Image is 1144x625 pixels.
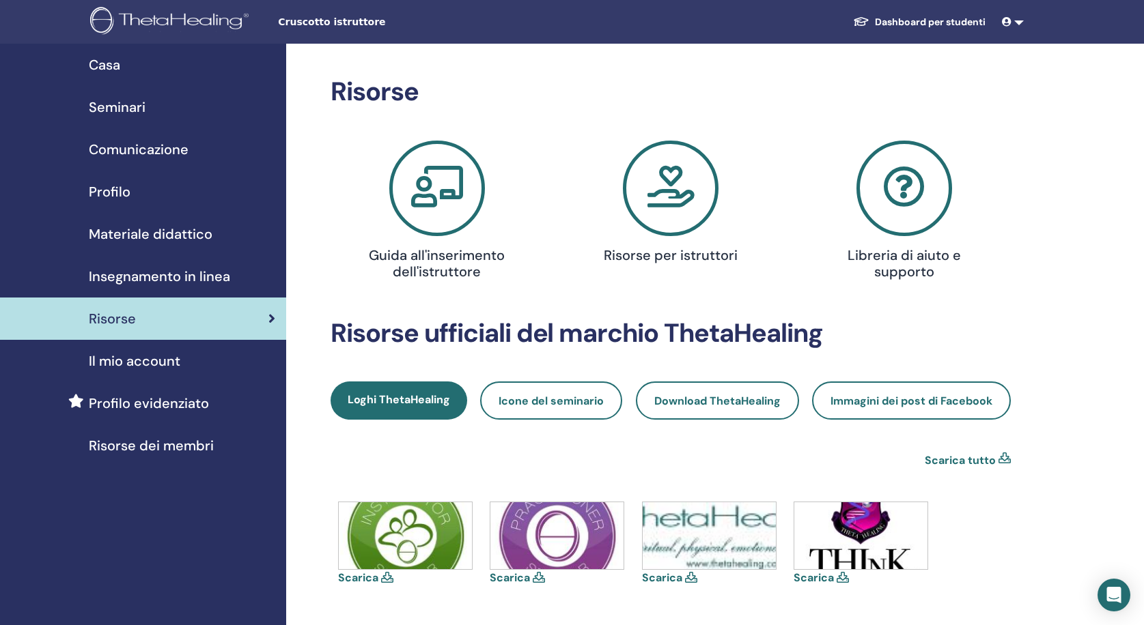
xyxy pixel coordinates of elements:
img: icons-practitioner.jpg [490,502,624,569]
a: Icone del seminario [480,381,622,420]
a: Libreria di aiuto e supporto [796,141,1013,285]
span: Immagini dei post di Facebook [831,394,992,408]
a: Scarica [794,570,834,585]
span: Cruscotto istruttore [278,15,483,29]
span: Casa [89,55,120,75]
h2: Risorse [331,76,1011,108]
a: Immagini dei post di Facebook [812,381,1011,420]
span: Risorse [89,308,136,329]
h4: Libreria di aiuto e supporto [828,247,981,280]
span: Profilo evidenziato [89,393,209,413]
span: Icone del seminario [499,394,604,408]
h4: Guida all'inserimento dell'istruttore [361,247,513,280]
img: logo.png [90,7,253,38]
span: Risorse dei membri [89,435,214,456]
img: icons-instructor.jpg [339,502,472,569]
div: Open Intercom Messenger [1098,579,1130,611]
h2: Risorse ufficiali del marchio ThetaHealing [331,318,1011,349]
a: Scarica [490,570,530,585]
span: Profilo [89,181,130,202]
span: Comunicazione [89,139,189,160]
a: Loghi ThetaHealing [331,381,467,420]
img: think-shield.jpg [794,502,927,569]
span: Il mio account [89,351,180,371]
a: Scarica [642,570,682,585]
h4: Risorse per istruttori [595,247,747,263]
a: Dashboard per studenti [842,10,996,35]
span: Insegnamento in linea [89,266,230,287]
span: Download ThetaHealing [654,394,781,408]
img: thetahealing-logo-a-copy.jpg [643,502,776,569]
a: Scarica [338,570,378,585]
span: Seminari [89,97,145,117]
span: Loghi ThetaHealing [348,392,450,407]
a: Guida all'inserimento dell'istruttore [329,141,546,285]
a: Risorse per istruttori [562,141,779,269]
a: Scarica tutto [925,452,996,469]
span: Materiale didattico [89,224,212,244]
a: Download ThetaHealing [636,381,799,420]
img: graduation-cap-white.svg [853,16,869,27]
